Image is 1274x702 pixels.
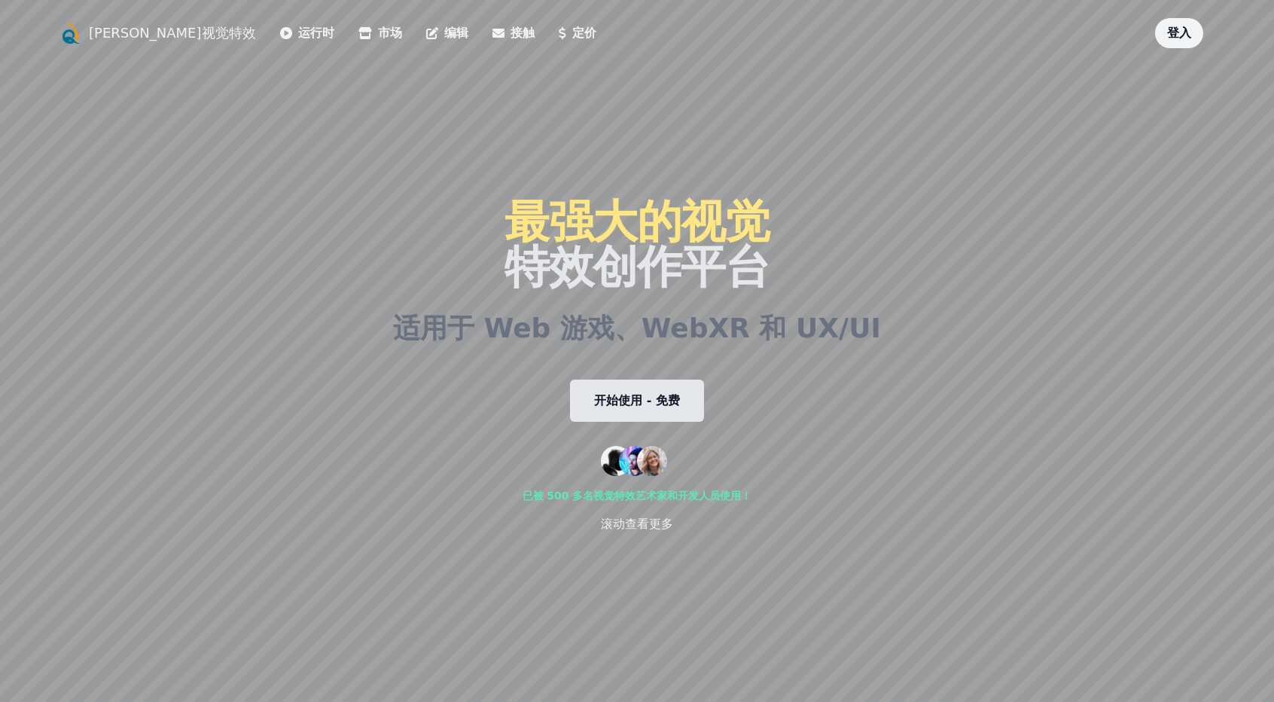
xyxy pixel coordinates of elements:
font: 接触 [511,26,535,40]
a: 编辑 [426,24,468,42]
img: 客户 1 [601,446,631,476]
img: 顾客 3 [637,446,667,476]
font: 滚动查看更多 [601,517,673,531]
a: [PERSON_NAME]视觉特效 [89,23,256,44]
font: 编辑 [444,26,468,40]
font: 定价 [572,26,596,40]
font: 适用于 Web 游戏、WebXR 和 UX/UI [393,313,881,343]
font: 最强大的视觉 [504,195,769,248]
font: 开始使用 - 免费 [594,393,680,407]
a: 登入 [1167,26,1191,40]
a: 定价 [559,24,596,42]
a: 开始使用 - 免费 [570,380,704,422]
a: 运行时 [280,24,334,42]
font: [PERSON_NAME]视觉特效 [89,25,256,41]
img: 客户 2 [619,446,649,476]
font: 市场 [378,26,402,40]
a: 接触 [492,24,535,42]
font: 特效创作平台 [504,240,769,293]
a: 市场 [358,24,402,42]
font: 已被 500 多名视觉特效艺术家和开发人员使用！ [523,490,752,502]
font: 运行时 [298,26,334,40]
